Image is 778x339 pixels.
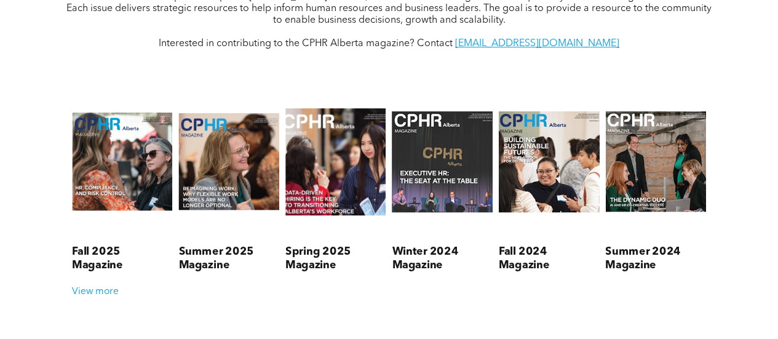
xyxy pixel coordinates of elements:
[285,245,386,271] h3: Spring 2025 Magazine
[72,245,173,271] h3: Fall 2025 Magazine
[159,39,453,49] span: Interested in contributing to the CPHR Alberta magazine? Contact
[499,245,600,271] h3: Fall 2024 Magazine
[179,245,280,271] h3: Summer 2025 Magazine
[605,245,706,271] h3: Summer 2024 Magazine
[455,39,619,49] a: [EMAIL_ADDRESS][DOMAIN_NAME]
[392,245,493,271] h3: Winter 2024 Magazine
[66,286,712,297] div: View more
[66,4,712,25] span: Each issue delivers strategic resources to help inform human resources and business leaders. The ...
